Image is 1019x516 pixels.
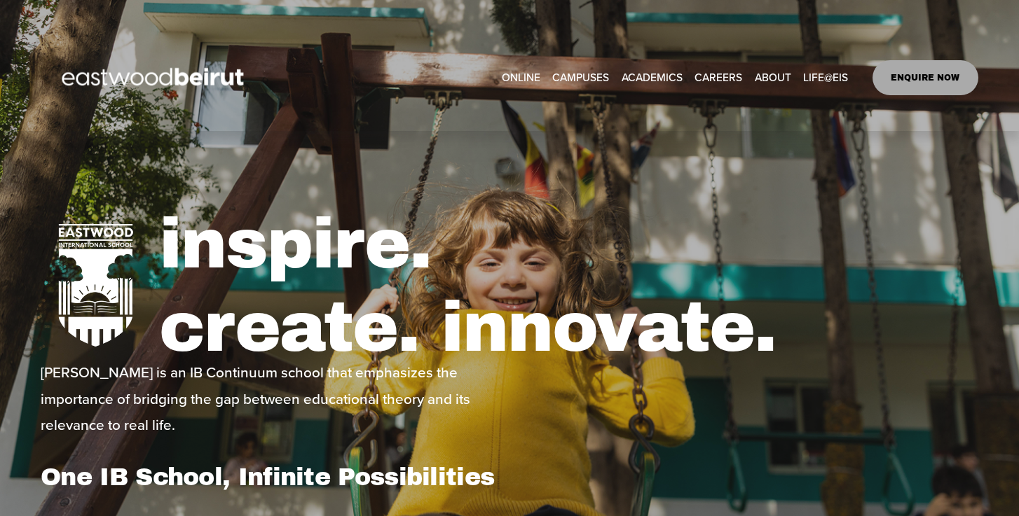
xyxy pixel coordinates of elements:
[622,67,683,89] a: folder dropdown
[755,67,791,89] a: folder dropdown
[803,67,848,89] a: folder dropdown
[552,68,609,88] span: CAMPUSES
[873,60,978,95] a: ENQUIRE NOW
[502,67,540,89] a: ONLINE
[41,462,505,491] h1: One IB School, Infinite Possibilities
[41,42,269,113] img: EastwoodIS Global Site
[622,68,683,88] span: ACADEMICS
[41,359,505,438] p: [PERSON_NAME] is an IB Continuum school that emphasizes the importance of bridging the gap betwee...
[803,68,848,88] span: LIFE@EIS
[552,67,609,89] a: folder dropdown
[695,67,742,89] a: CAREERS
[755,68,791,88] span: ABOUT
[159,203,978,370] h1: inspire. create. innovate.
